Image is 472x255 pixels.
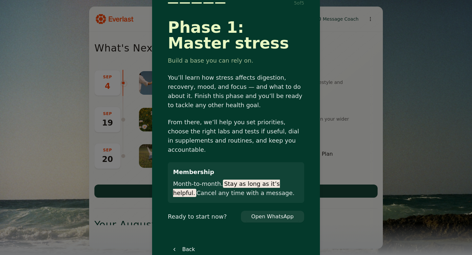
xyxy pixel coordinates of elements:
[173,167,299,177] p: Membership
[168,212,227,221] p: Ready to start now?
[168,56,304,65] p: Build a base you can rely on.
[241,211,304,223] button: Open WhatsApp
[173,180,280,197] mark: Stay as long as it’s helpful.
[168,19,304,51] h1: Phase 1: Master stress
[173,179,299,198] p: Month‑to‑month. Cancel any time with a message.
[246,211,299,223] button: Open WhatsApp
[168,73,304,110] p: You’ll learn how stress affects digestion, recovery, mood, and focus — and what to do about it. F...
[168,118,304,154] p: From there, we’ll help you set priorities, choose the right labs and tests if useful, dial in sup...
